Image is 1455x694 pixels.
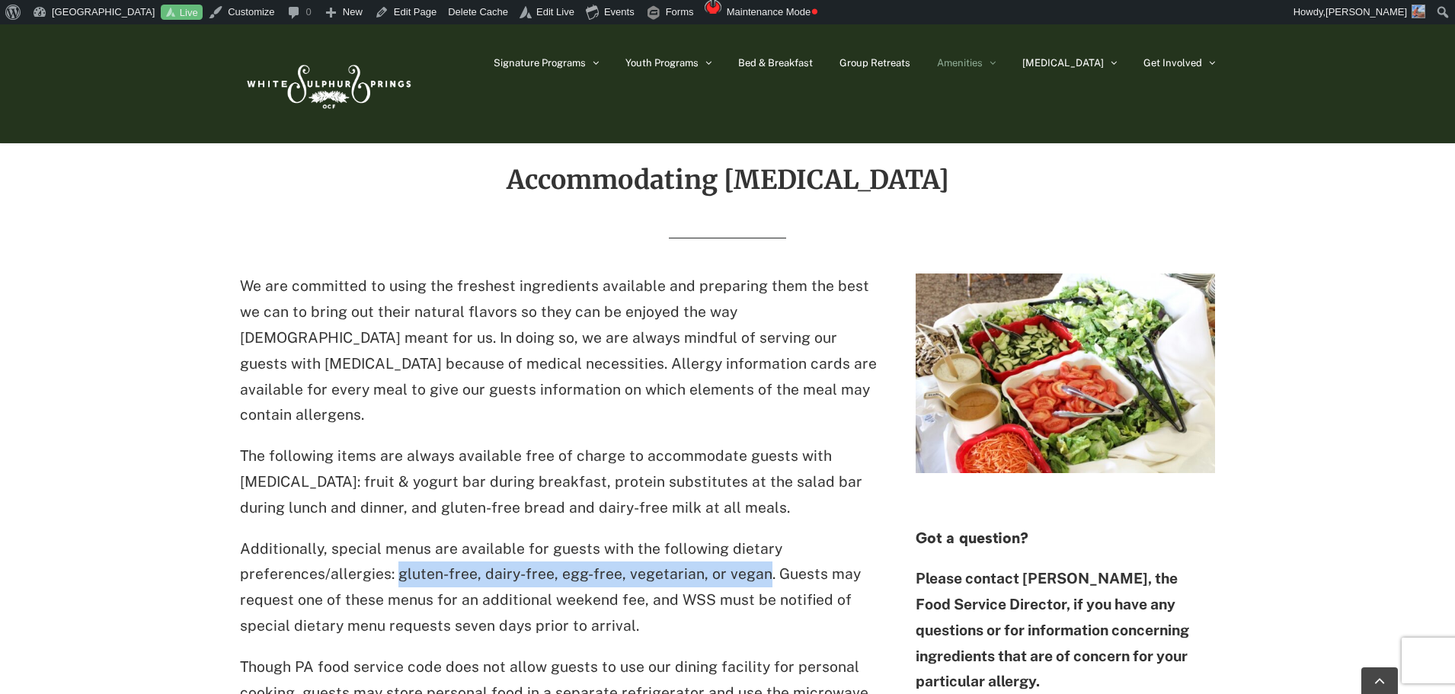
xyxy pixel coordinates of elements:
[494,24,1215,101] nav: Main Menu Sticky
[1325,6,1407,18] span: [PERSON_NAME]
[240,273,877,428] p: We are committed to using the freshest ingredients available and preparing them the best we can t...
[625,24,712,101] a: Youth Programs
[1143,24,1215,101] a: Get Involved
[1412,5,1425,18] img: SusannePappal-66x66.jpg
[839,24,910,101] a: Group Retreats
[494,58,586,68] span: Signature Programs
[494,24,599,101] a: Signature Programs
[161,5,203,21] a: Live
[738,58,813,68] span: Bed & Breakfast
[625,58,699,68] span: Youth Programs
[738,24,813,101] a: Bed & Breakfast
[916,570,1189,689] strong: Please contact [PERSON_NAME], the Food Service Director, if you have any questions or for informa...
[937,24,996,101] a: Amenities
[1022,24,1117,101] a: [MEDICAL_DATA]
[240,443,877,520] p: The following items are always available free of charge to accommodate guests with [MEDICAL_DATA]...
[240,166,1215,193] h2: Accommodating [MEDICAL_DATA]
[240,536,877,639] p: Additionally, special menus are available for guests with the following dietary preferences/aller...
[916,273,1215,473] img: wss-food-5
[839,58,910,68] span: Group Retreats
[1143,58,1202,68] span: Get Involved
[240,48,415,120] img: White Sulphur Springs Logo
[937,58,983,68] span: Amenities
[1022,58,1104,68] span: [MEDICAL_DATA]
[916,529,1215,546] h4: Got a question?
